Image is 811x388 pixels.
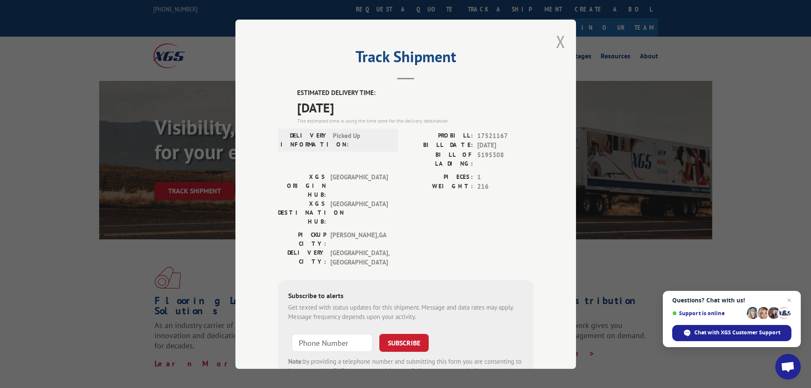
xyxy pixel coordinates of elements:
[775,354,801,379] a: Open chat
[330,199,388,226] span: [GEOGRAPHIC_DATA]
[477,182,533,192] span: 216
[330,248,388,267] span: [GEOGRAPHIC_DATA] , [GEOGRAPHIC_DATA]
[672,325,791,341] span: Chat with XGS Customer Support
[406,131,473,141] label: PROBILL:
[477,172,533,182] span: 1
[406,150,473,168] label: BILL OF LADING:
[477,141,533,150] span: [DATE]
[406,141,473,150] label: BILL DATE:
[281,131,329,149] label: DELIVERY INFORMATION:
[297,98,533,117] span: [DATE]
[477,131,533,141] span: 17521167
[278,230,326,248] label: PICKUP CITY:
[556,30,565,53] button: Close modal
[297,117,533,124] div: The estimated time is using the time zone for the delivery destination.
[288,302,523,322] div: Get texted with status updates for this shipment. Message and data rates may apply. Message frequ...
[288,290,523,302] div: Subscribe to alerts
[292,333,373,351] input: Phone Number
[406,182,473,192] label: WEIGHT:
[297,88,533,98] label: ESTIMATED DELIVERY TIME:
[330,230,388,248] span: [PERSON_NAME] , GA
[672,310,744,316] span: Support is online
[694,329,780,336] span: Chat with XGS Customer Support
[288,357,303,365] strong: Note:
[379,333,429,351] button: SUBSCRIBE
[477,150,533,168] span: 5195308
[278,248,326,267] label: DELIVERY CITY:
[333,131,390,149] span: Picked Up
[278,199,326,226] label: XGS DESTINATION HUB:
[330,172,388,199] span: [GEOGRAPHIC_DATA]
[278,51,533,67] h2: Track Shipment
[288,356,523,385] div: by providing a telephone number and submitting this form you are consenting to be contacted by SM...
[278,172,326,199] label: XGS ORIGIN HUB:
[406,172,473,182] label: PIECES:
[672,297,791,304] span: Questions? Chat with us!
